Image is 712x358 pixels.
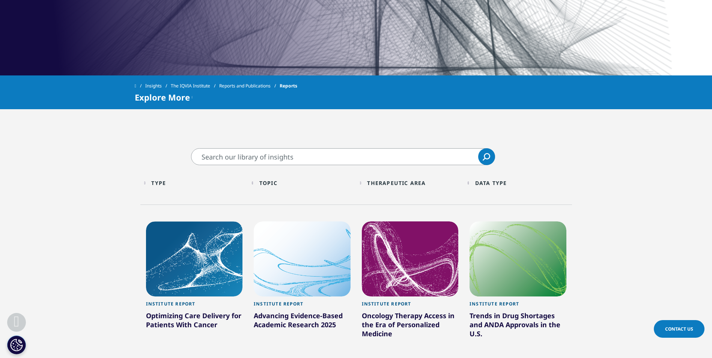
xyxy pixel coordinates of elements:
a: Insights [145,79,171,93]
div: Data Type facet. [475,179,507,187]
span: Contact Us [665,326,693,332]
a: Institute Report Optimizing Care Delivery for Patients With Cancer [146,296,243,349]
a: Search [478,148,495,165]
span: Reports [280,79,297,93]
div: Trends in Drug Shortages and ANDA Approvals in the U.S. [470,311,566,341]
input: Search [191,148,495,165]
div: Advancing Evidence-Based Academic Research 2025 [254,311,351,332]
div: Optimizing Care Delivery for Patients With Cancer [146,311,243,332]
a: Institute Report Trends in Drug Shortages and ANDA Approvals in the U.S. [470,296,566,358]
span: Explore More [135,93,190,102]
a: Institute Report Advancing Evidence-Based Academic Research 2025 [254,296,351,349]
a: Institute Report Oncology Therapy Access in the Era of Personalized Medicine [362,296,459,358]
a: Contact Us [654,320,704,338]
div: Institute Report [146,301,243,311]
svg: Search [483,153,490,161]
div: Institute Report [470,301,566,311]
button: Cookies Settings [7,335,26,354]
a: The IQVIA Institute [171,79,219,93]
a: Reports and Publications [219,79,280,93]
div: Oncology Therapy Access in the Era of Personalized Medicine [362,311,459,341]
div: Institute Report [362,301,459,311]
div: Therapeutic Area facet. [367,179,426,187]
div: Type facet. [151,179,166,187]
div: Institute Report [254,301,351,311]
div: Topic facet. [259,179,277,187]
